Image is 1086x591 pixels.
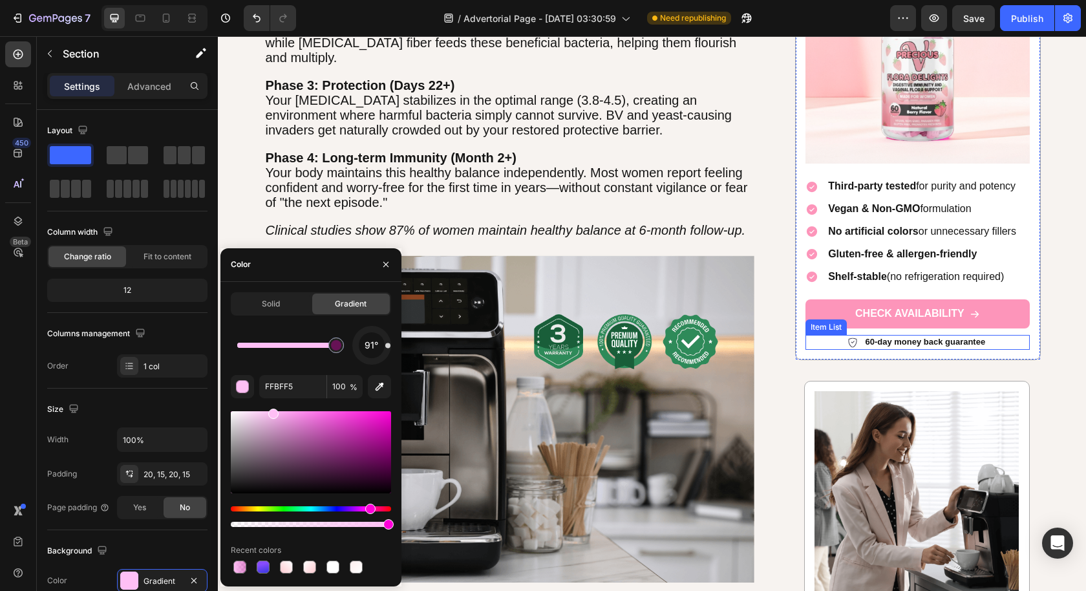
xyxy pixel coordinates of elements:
iframe: Design area [218,36,1086,591]
div: Color [47,575,67,586]
span: Gradient [335,298,367,310]
p: for purity and potency [610,144,798,157]
div: Padding [47,468,77,480]
p: Section [63,46,169,61]
a: CHECK AVAILABILITY [588,263,811,292]
div: Item List [590,285,626,297]
div: Width [47,434,69,446]
span: No [180,502,190,513]
input: Eg: FFFFFF [259,375,326,398]
div: Background [47,543,110,560]
span: Your [MEDICAL_DATA] stabilizes in the optimal range (3.8-4.5), creating an environment where harm... [48,57,514,101]
span: 91° [365,338,378,353]
strong: Gluten-free & allergen-friendly [610,212,759,223]
p: formulation [610,166,798,180]
img: gempages_578689042187551355-69ae4d87-dd0f-4eb1-8b93-a4aca6681d87.png [597,355,801,559]
strong: Shelf-stable [610,235,669,246]
p: 60-day money back guarantee [647,301,767,312]
span: Solid [262,298,280,310]
p: Settings [64,80,100,93]
span: Change ratio [64,251,111,263]
div: Order [47,360,69,372]
div: 20, 15, 20, 15 [144,469,204,480]
div: Size [47,401,81,418]
img: gempages_578689042187551355-9e941e14-6d3e-4ed7-9ff3-71c3206838ba.png [47,219,537,546]
span: % [350,381,357,393]
button: 7 [5,5,96,31]
span: Need republishing [660,12,726,24]
p: or unnecessary fillers [610,189,798,202]
input: Auto [118,428,207,451]
div: Gradient [144,575,181,587]
span: Yes [133,502,146,513]
div: 1 col [144,361,204,372]
div: Color [231,259,251,270]
strong: Phase 3: Protection (Days 22+) [48,42,237,56]
p: CHECK AVAILABILITY [637,271,747,285]
p: (no refrigeration required) [610,234,798,248]
p: Advanced [127,80,171,93]
div: 450 [12,138,31,148]
span: / [458,12,461,25]
div: Layout [47,122,90,140]
div: Column width [47,224,116,241]
div: Open Intercom Messenger [1042,528,1073,559]
div: Columns management [47,325,148,343]
div: Publish [1011,12,1043,25]
span: Your body maintains this healthy balance independently. Most women report feeling confident and w... [48,129,530,173]
p: 7 [85,10,90,26]
span: Advertorial Page - [DATE] 03:30:59 [463,12,616,25]
strong: No artificial colors [610,189,701,200]
strong: Phase 4: Long-term Immunity (Month 2+) [48,114,299,129]
strong: Vegan & Non-GMO [610,167,702,178]
div: Beta [10,237,31,247]
div: 12 [50,281,205,299]
div: Hue [231,506,391,511]
div: Page padding [47,502,110,513]
span: Save [963,13,985,24]
button: Publish [1000,5,1054,31]
div: Recent colors [231,544,281,556]
div: Undo/Redo [244,5,296,31]
button: Save [952,5,995,31]
i: Clinical studies show 87% of women maintain healthy balance at 6-month follow-up. [48,187,528,201]
strong: Third-party tested [610,144,698,155]
span: Fit to content [144,251,191,263]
